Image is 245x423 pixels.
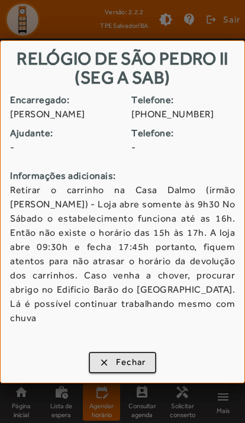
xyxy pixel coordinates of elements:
[116,355,146,369] span: Fechar
[10,140,122,155] span: -
[10,107,122,121] span: [PERSON_NAME]
[10,93,122,107] strong: Encarregado:
[10,169,235,183] strong: Informações adicionais:
[131,93,244,107] strong: Telefone:
[89,352,157,373] button: Fechar
[10,183,235,325] span: Retirar o carrinho na Casa Dalmo (irmão [PERSON_NAME]) - Loja abre somente às 9h30 No Sábado o es...
[131,126,244,140] strong: Telefone:
[131,140,244,155] span: -
[1,41,244,92] h1: Relógio de São Pedro II (Seg a Sab)
[10,126,122,140] strong: Ajudante:
[131,107,244,121] span: [PHONE_NUMBER]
